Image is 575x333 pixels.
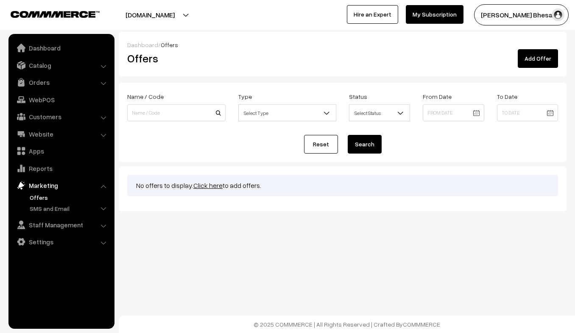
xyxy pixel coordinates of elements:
a: COMMMERCE [11,8,85,19]
span: Offers [161,41,178,48]
a: Dashboard [127,41,158,48]
label: Name / Code [127,92,164,101]
button: [DOMAIN_NAME] [96,4,204,25]
span: Select Status [349,104,410,121]
a: Dashboard [11,40,112,56]
div: No offers to display. to add offers. [127,175,558,196]
a: Marketing [11,178,112,193]
a: COMMMERCE [403,321,440,328]
span: Select Status [349,106,410,120]
img: user [552,8,564,21]
span: Select Type [239,106,336,120]
a: SMS and Email [28,204,112,213]
img: COMMMERCE [11,11,100,17]
button: [PERSON_NAME] Bhesani… [474,4,569,25]
a: Orders [11,75,112,90]
span: Select Type [238,104,337,121]
a: Add Offer [518,49,558,68]
footer: © 2025 COMMMERCE | All Rights Reserved | Crafted By [119,316,575,333]
a: WebPOS [11,92,112,107]
label: To Date [497,92,517,101]
label: Type [238,92,252,101]
a: Apps [11,143,112,159]
a: Click here [193,181,223,190]
a: Settings [11,234,112,249]
div: / [127,40,558,49]
a: Customers [11,109,112,124]
a: Reports [11,161,112,176]
a: Website [11,126,112,142]
a: Staff Management [11,217,112,232]
input: From Date [423,104,484,121]
label: Status [349,92,367,101]
a: Offers [28,193,112,202]
h2: Offers [127,52,262,65]
label: From Date [423,92,452,101]
input: To Date [497,104,558,121]
a: My Subscription [406,5,463,24]
button: Search [348,135,382,154]
input: Name / Code [127,104,226,121]
a: Catalog [11,58,112,73]
a: Hire an Expert [347,5,398,24]
a: Reset [304,135,338,154]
